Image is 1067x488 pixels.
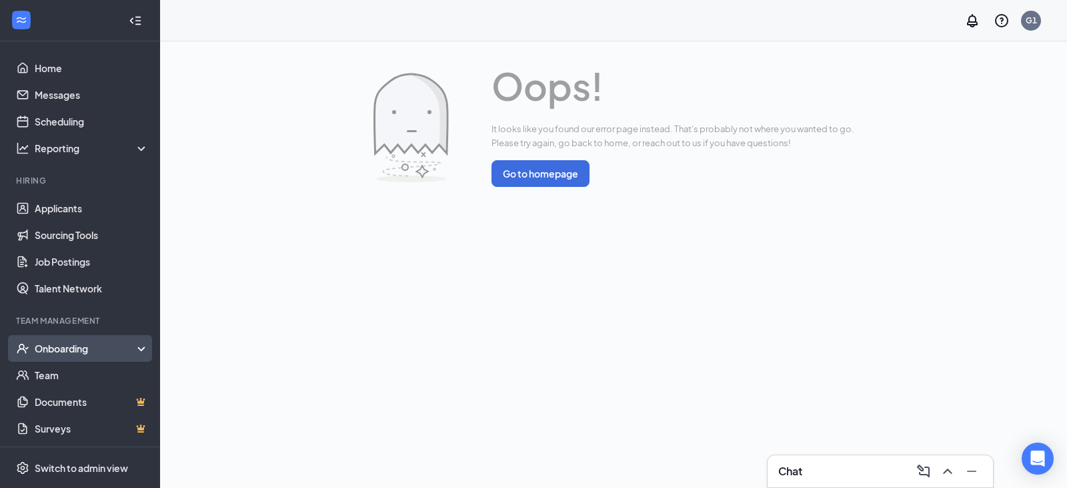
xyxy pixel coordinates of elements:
div: Onboarding [35,342,137,355]
div: Hiring [16,175,146,186]
h3: Chat [778,464,802,479]
svg: ComposeMessage [916,463,932,479]
span: It looks like you found our error page instead. That's probably not where you wanted to go. Pleas... [491,122,854,150]
a: Applicants [35,195,149,222]
svg: Minimize [964,463,980,479]
div: G1 [1026,15,1037,26]
a: DocumentsCrown [35,389,149,415]
a: Sourcing Tools [35,222,149,248]
a: Team [35,362,149,389]
svg: UserCheck [16,342,29,355]
svg: Analysis [16,142,29,155]
button: Minimize [961,461,982,482]
div: Switch to admin view [35,461,128,475]
svg: WorkstreamLogo [15,13,28,27]
a: Messages [35,81,149,108]
button: Go to homepage [491,160,590,187]
div: Team Management [16,315,146,326]
span: Oops! [491,57,854,115]
svg: ChevronUp [940,463,956,479]
button: ComposeMessage [913,461,934,482]
img: Error [373,73,449,182]
svg: Notifications [964,13,980,29]
div: Reporting [35,142,149,155]
svg: QuestionInfo [994,13,1010,29]
a: Scheduling [35,108,149,135]
a: Job Postings [35,248,149,275]
a: Home [35,55,149,81]
button: ChevronUp [937,461,958,482]
a: SurveysCrown [35,415,149,442]
svg: Settings [16,461,29,475]
a: Talent Network [35,275,149,302]
svg: Collapse [129,14,142,27]
div: Open Intercom Messenger [1022,443,1054,475]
